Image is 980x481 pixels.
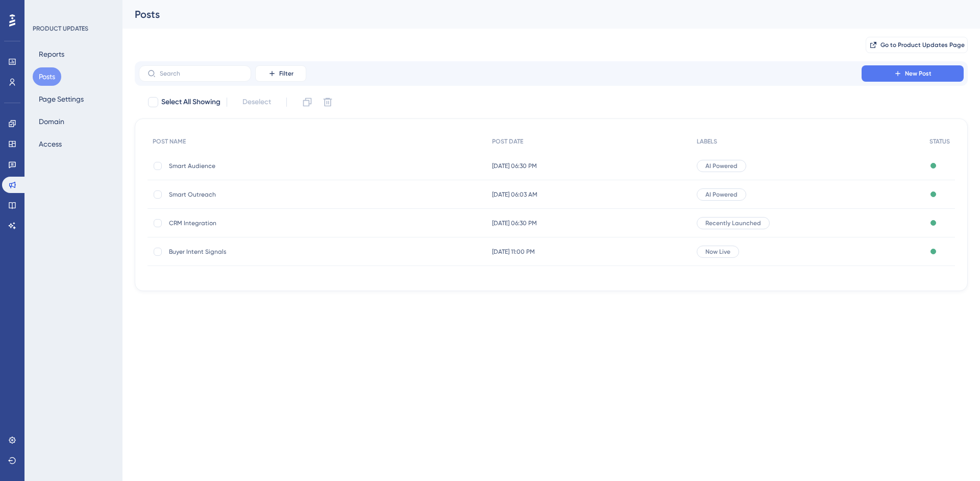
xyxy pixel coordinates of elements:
[169,162,332,170] span: Smart Audience
[33,112,70,131] button: Domain
[705,219,761,227] span: Recently Launched
[705,248,730,256] span: Now Live
[161,96,220,108] span: Select All Showing
[492,248,535,256] span: [DATE] 11:00 PM
[33,25,88,33] div: PRODUCT UPDATES
[905,69,932,78] span: New Post
[866,37,968,53] button: Go to Product Updates Page
[33,90,90,108] button: Page Settings
[929,137,950,146] span: STATUS
[697,137,717,146] span: LABELS
[242,96,271,108] span: Deselect
[135,7,942,21] div: Posts
[279,69,293,78] span: Filter
[492,190,537,199] span: [DATE] 06:03 AM
[862,65,964,82] button: New Post
[169,219,332,227] span: CRM Integration
[880,41,965,49] span: Go to Product Updates Page
[33,135,68,153] button: Access
[160,70,242,77] input: Search
[492,162,537,170] span: [DATE] 06:30 PM
[705,162,738,170] span: AI Powered
[492,137,523,146] span: POST DATE
[233,93,280,111] button: Deselect
[169,248,332,256] span: Buyer Intent Signals
[255,65,306,82] button: Filter
[153,137,186,146] span: POST NAME
[705,190,738,199] span: AI Powered
[492,219,537,227] span: [DATE] 06:30 PM
[33,45,70,63] button: Reports
[33,67,61,86] button: Posts
[169,190,332,199] span: Smart Outreach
